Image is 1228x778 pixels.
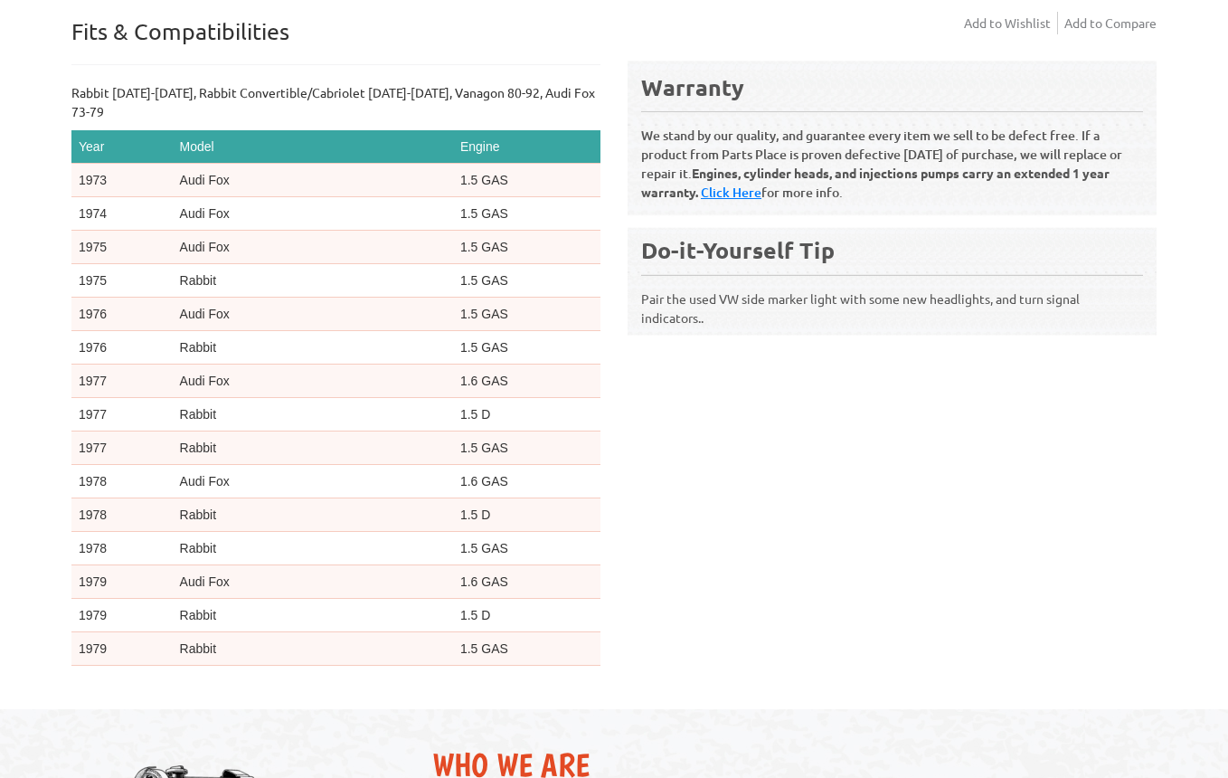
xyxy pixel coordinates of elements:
[173,164,453,197] td: Audi Fox
[173,565,453,599] td: Audi Fox
[71,398,173,432] td: 1977
[964,12,1058,34] a: Add to Wishlist
[71,498,173,532] td: 1978
[173,197,453,231] td: Audi Fox
[173,365,453,398] td: Audi Fox
[173,398,453,432] td: Rabbit
[71,17,600,65] p: Fits & Compatibilities
[1064,12,1157,34] a: Add to Compare
[173,298,453,331] td: Audi Fox
[641,274,1143,327] p: Pair the used VW side marker light with some new headlights, and turn signal indicators..
[71,83,600,121] p: Rabbit [DATE]-[DATE], Rabbit Convertible/Cabriolet [DATE]-[DATE], Vanagon 80-92, Audi Fox 73-79
[71,197,173,231] td: 1974
[173,231,453,264] td: Audi Fox
[71,264,173,298] td: 1975
[641,111,1143,202] p: We stand by our quality, and guarantee every item we sell to be defect free. If a product from Pa...
[701,184,761,201] a: Click Here
[453,532,600,565] td: 1.5 GAS
[71,130,173,164] th: Year
[71,632,173,666] td: 1979
[453,632,600,666] td: 1.5 GAS
[453,398,600,432] td: 1.5 D
[71,532,173,565] td: 1978
[71,465,173,498] td: 1978
[453,130,600,164] th: Engine
[173,264,453,298] td: Rabbit
[71,432,173,465] td: 1977
[173,130,453,164] th: Model
[453,197,600,231] td: 1.5 GAS
[71,164,173,197] td: 1973
[453,666,600,699] td: 1.5 D
[641,72,1143,102] div: Warranty
[173,599,453,632] td: Rabbit
[173,331,453,365] td: Rabbit
[173,532,453,565] td: Rabbit
[71,365,173,398] td: 1977
[453,465,600,498] td: 1.6 GAS
[453,365,600,398] td: 1.6 GAS
[453,565,600,599] td: 1.6 GAS
[173,432,453,465] td: Rabbit
[71,599,173,632] td: 1979
[641,165,1110,200] b: Engines, cylinder heads, and injections pumps carry an extended 1 year warranty.
[173,666,453,699] td: Rabbit
[71,298,173,331] td: 1976
[71,231,173,264] td: 1975
[71,331,173,365] td: 1976
[453,331,600,365] td: 1.5 GAS
[453,498,600,532] td: 1.5 D
[453,432,600,465] td: 1.5 GAS
[641,235,835,264] b: Do-it-Yourself Tip
[71,565,173,599] td: 1979
[173,498,453,532] td: Rabbit
[453,599,600,632] td: 1.5 D
[453,164,600,197] td: 1.5 GAS
[71,666,173,699] td: 1980
[173,632,453,666] td: Rabbit
[453,264,600,298] td: 1.5 GAS
[453,231,600,264] td: 1.5 GAS
[173,465,453,498] td: Audi Fox
[453,298,600,331] td: 1.5 GAS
